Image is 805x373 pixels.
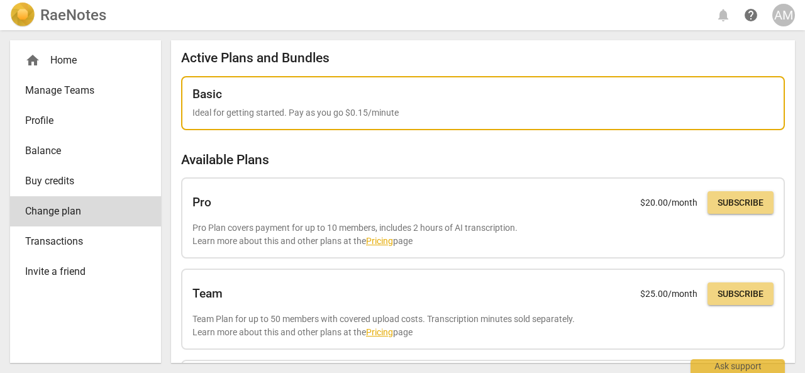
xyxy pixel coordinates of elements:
[10,196,161,226] a: Change plan
[25,174,136,189] span: Buy credits
[25,143,136,159] span: Balance
[718,197,763,209] span: Subscribe
[25,53,136,68] div: Home
[740,4,762,26] a: Help
[192,196,211,209] h2: Pro
[772,4,795,26] button: AM
[25,264,136,279] span: Invite a friend
[25,234,136,249] span: Transactions
[10,257,161,287] a: Invite a friend
[10,45,161,75] div: Home
[192,313,774,338] p: Team Plan for up to 50 members with covered upload costs. Transcription minutes sold separately. ...
[708,282,774,305] button: Subscribe
[640,287,697,301] p: $ 25.00 /month
[192,87,222,101] h2: Basic
[192,221,774,247] p: Pro Plan covers payment for up to 10 members, includes 2 hours of AI transcription. Learn more ab...
[708,191,774,214] button: Subscribe
[10,106,161,136] a: Profile
[10,136,161,166] a: Balance
[181,152,785,168] h2: Available Plans
[25,53,40,68] span: home
[192,287,223,301] h2: Team
[718,288,763,301] span: Subscribe
[25,83,136,98] span: Manage Teams
[10,75,161,106] a: Manage Teams
[10,3,35,28] img: Logo
[691,359,785,373] div: Ask support
[10,166,161,196] a: Buy credits
[181,50,785,66] h2: Active Plans and Bundles
[40,6,106,24] h2: RaeNotes
[10,3,106,28] a: LogoRaeNotes
[366,236,393,246] a: Pricing
[366,327,393,337] a: Pricing
[640,196,697,209] p: $ 20.00 /month
[25,113,136,128] span: Profile
[10,226,161,257] a: Transactions
[743,8,758,23] span: help
[192,106,774,120] p: Ideal for getting started. Pay as you go $0.15/minute
[25,204,136,219] span: Change plan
